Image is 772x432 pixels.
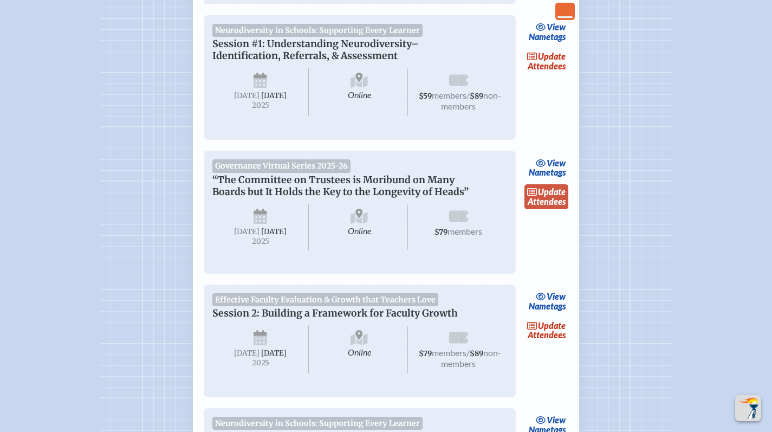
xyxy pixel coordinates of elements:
span: members [432,347,466,358]
span: [DATE] [234,91,260,100]
span: non-members [441,90,501,111]
a: updateAttendees [524,49,569,74]
span: view [547,415,566,425]
a: viewNametags [526,20,569,44]
span: members [432,90,466,100]
span: [DATE] [234,349,260,358]
span: 2025 [221,237,300,246]
span: view [547,291,566,301]
span: update [538,320,566,331]
span: Online [311,68,408,116]
span: [DATE] [261,91,287,100]
span: Online [311,204,408,250]
span: update [538,186,566,197]
a: updateAttendees [524,318,569,343]
span: $59 [419,92,432,101]
span: Neurodiversity in Schools: Supporting Every Learner [212,24,423,37]
span: $79 [419,349,432,358]
span: / [466,90,470,100]
a: viewNametags [526,155,569,180]
span: view [547,158,566,168]
span: Effective Faculty Evaluation & Growth that Teachers Love [212,293,439,306]
span: $79 [434,228,447,237]
span: / [466,347,470,358]
span: Neurodiversity in Schools: Supporting Every Learner [212,417,423,430]
span: members [447,226,482,236]
span: 2025 [221,101,300,109]
span: Session 2: Building a Framework for Faculty Growth [212,307,458,319]
span: Session #1: Understanding Neurodiversity–Identification, Referrals, & Assessment [212,38,419,62]
span: non-members [441,347,501,369]
span: [DATE] [261,227,287,236]
button: Scroll Top [735,395,761,421]
span: Governance Virtual Series 2025-26 [212,159,351,172]
span: [DATE] [234,227,260,236]
span: Online [311,326,408,373]
span: view [547,22,566,32]
img: To the top [737,397,759,419]
span: $89 [470,92,483,101]
span: [DATE] [261,349,287,358]
a: updateAttendees [524,184,569,209]
span: update [538,51,566,61]
span: 2025 [221,359,300,367]
span: $89 [470,349,483,358]
a: viewNametags [526,289,569,314]
span: “The Committee on Trustees is Moribund on Many Boards but It Holds the Key to the Longevity of He... [212,174,469,198]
